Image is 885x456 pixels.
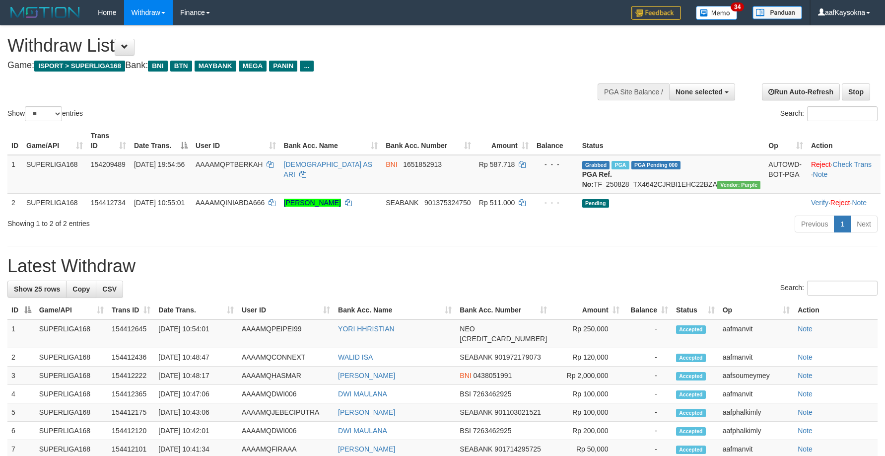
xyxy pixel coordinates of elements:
[170,61,192,72] span: BTN
[7,319,35,348] td: 1
[338,427,387,435] a: DWI MAULANA
[334,301,456,319] th: Bank Acc. Name: activate to sort column ascending
[238,301,334,319] th: User ID: activate to sort column ascending
[108,348,154,367] td: 154412436
[7,403,35,422] td: 5
[238,403,334,422] td: AAAAMQJEBECIPUTRA
[284,160,372,178] a: [DEMOGRAPHIC_DATA] AS ARI
[631,6,681,20] img: Feedback.jpg
[494,408,541,416] span: Copy 901103021521 to clipboard
[154,385,238,403] td: [DATE] 10:47:06
[842,83,870,100] a: Stop
[795,216,834,232] a: Previous
[623,348,672,367] td: -
[623,367,672,385] td: -
[676,325,706,334] span: Accepted
[631,161,681,169] span: PGA Pending
[386,160,397,168] span: BNI
[35,348,108,367] td: SUPERLIGA168
[239,61,267,72] span: MEGA
[807,106,878,121] input: Search:
[798,353,813,361] a: Note
[35,403,108,422] td: SUPERLIGA168
[87,127,130,155] th: Trans ID: activate to sort column ascending
[474,372,512,380] span: Copy 0438051991 to clipboard
[719,403,794,422] td: aafphalkimly
[460,390,471,398] span: BSI
[676,372,706,380] span: Accepted
[460,372,471,380] span: BNI
[403,160,442,168] span: Copy 1651852913 to clipboard
[852,199,867,207] a: Note
[7,348,35,367] td: 2
[91,199,126,207] span: 154412734
[91,160,126,168] span: 154209489
[494,353,541,361] span: Copy 901972179073 to clipboard
[551,422,623,440] td: Rp 200,000
[22,127,87,155] th: Game/API: activate to sort column ascending
[798,445,813,453] a: Note
[752,6,802,19] img: panduan.png
[7,301,35,319] th: ID: activate to sort column descending
[7,256,878,276] h1: Latest Withdraw
[798,325,813,333] a: Note
[460,427,471,435] span: BSI
[269,61,297,72] span: PANIN
[807,127,881,155] th: Action
[154,403,238,422] td: [DATE] 10:43:06
[7,106,83,121] label: Show entries
[338,408,395,416] a: [PERSON_NAME]
[195,61,236,72] span: MAYBANK
[762,83,840,100] a: Run Auto-Refresh
[72,285,90,293] span: Copy
[238,319,334,348] td: AAAAMQPEIPEI99
[7,127,22,155] th: ID
[807,155,881,194] td: · ·
[794,301,878,319] th: Action
[25,106,62,121] select: Showentries
[7,36,580,56] h1: Withdraw List
[148,61,167,72] span: BNI
[551,403,623,422] td: Rp 100,000
[676,427,706,436] span: Accepted
[719,422,794,440] td: aafphalkimly
[551,301,623,319] th: Amount: activate to sort column ascending
[66,281,96,298] a: Copy
[7,367,35,385] td: 3
[34,61,125,72] span: ISPORT > SUPERLIGA168
[798,390,813,398] a: Note
[96,281,123,298] a: CSV
[300,61,313,72] span: ...
[623,319,672,348] td: -
[582,199,609,208] span: Pending
[154,348,238,367] td: [DATE] 10:48:47
[284,199,341,207] a: [PERSON_NAME]
[582,170,612,188] b: PGA Ref. No:
[338,353,373,361] a: WALID ISA
[676,446,706,454] span: Accepted
[460,408,492,416] span: SEABANK
[460,353,492,361] span: SEABANK
[780,281,878,296] label: Search:
[578,127,765,155] th: Status
[717,181,760,189] span: Vendor URL: https://trx4.1velocity.biz
[473,427,512,435] span: Copy 7263462925 to clipboard
[551,385,623,403] td: Rp 100,000
[7,155,22,194] td: 1
[154,422,238,440] td: [DATE] 10:42:01
[7,193,22,212] td: 2
[460,445,492,453] span: SEABANK
[537,159,574,169] div: - - -
[238,422,334,440] td: AAAAMQDWI006
[108,319,154,348] td: 154412645
[7,385,35,403] td: 4
[134,199,185,207] span: [DATE] 10:55:01
[731,2,744,11] span: 34
[424,199,471,207] span: Copy 901375324750 to clipboard
[780,106,878,121] label: Search:
[798,372,813,380] a: Note
[7,215,361,228] div: Showing 1 to 2 of 2 entries
[832,160,872,168] a: Check Trans
[192,127,280,155] th: User ID: activate to sort column ascending
[719,385,794,403] td: aafmanvit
